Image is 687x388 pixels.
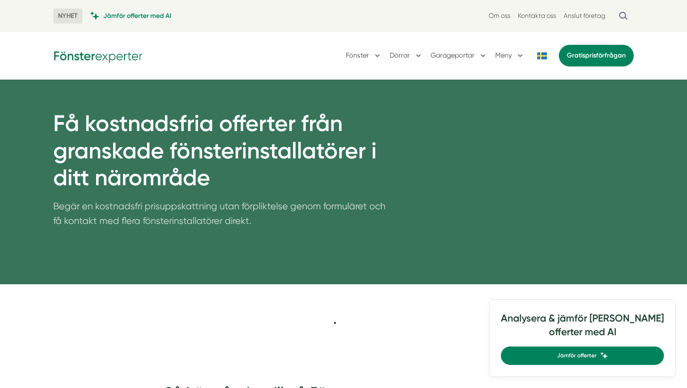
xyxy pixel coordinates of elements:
[557,351,597,360] span: Jämför offerter
[53,48,143,63] img: Fönsterexperter Logotyp
[431,43,488,68] button: Garageportar
[53,199,386,233] p: Begär en kostnadsfri prisuppskattning utan förpliktelse genom formuläret och få kontakt med flera...
[53,110,386,199] h1: Få kostnadsfria offerter från granskade fönsterinstallatörer i ditt närområde
[564,11,605,20] a: Anslut företag
[495,43,525,68] button: Meny
[346,43,382,68] button: Fönster
[501,347,664,365] a: Jämför offerter
[103,11,172,20] span: Jämför offerter med AI
[489,11,510,20] a: Om oss
[390,43,423,68] button: Dörrar
[559,45,634,66] a: Gratisprisförfrågan
[567,51,585,59] span: Gratis
[90,11,172,20] a: Jämför offerter med AI
[501,311,664,347] h4: Analysera & jämför [PERSON_NAME] offerter med AI
[53,8,82,24] span: NYHET
[518,11,556,20] a: Kontakta oss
